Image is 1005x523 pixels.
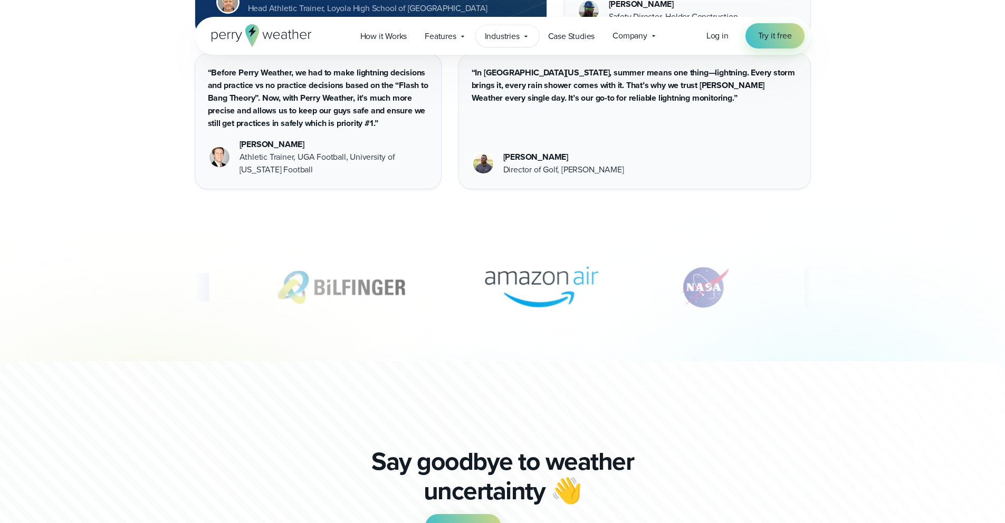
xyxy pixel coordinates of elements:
img: Bilfinger.svg [266,261,416,314]
span: How it Works [360,30,407,43]
div: 1 of 12 [66,261,216,314]
div: slideshow [195,261,811,319]
a: Log in [706,30,729,42]
div: 5 of 12 [792,261,903,314]
p: “Before Perry Weather, we had to make lightning decisions and practice vs no practice decisions b... [208,66,428,130]
a: Case Studies [539,25,604,47]
img: Merco Chantres Headshot [579,1,599,21]
p: “In [GEOGRAPHIC_DATA][US_STATE], summer means one thing—lightning. Every storm brings it, every r... [472,66,798,104]
div: [PERSON_NAME] [503,151,624,163]
span: Company [612,30,647,42]
img: CBS-Sports.svg [66,261,216,314]
div: Head Athletic Trainer, Loyola High School of [GEOGRAPHIC_DATA] [248,2,488,15]
span: Features [425,30,456,43]
span: Industries [485,30,520,43]
a: Try it free [745,23,805,49]
div: [PERSON_NAME] [240,138,428,151]
div: Athletic Trainer, UGA Football, University of [US_STATE] Football [240,151,428,176]
div: Safety Director, Holder Construction [609,11,738,23]
div: Director of Golf, [PERSON_NAME] [503,163,624,176]
img: MLB.svg [792,261,903,314]
span: Try it free [758,30,792,42]
span: Case Studies [548,30,595,43]
div: 4 of 12 [667,261,741,314]
img: Amazon-Air.svg [467,261,617,314]
div: 2 of 12 [266,261,416,314]
img: NASA.svg [667,261,741,314]
a: How it Works [351,25,416,47]
div: 3 of 12 [467,261,617,314]
p: Say goodbye to weather uncertainty 👋 [368,447,638,506]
